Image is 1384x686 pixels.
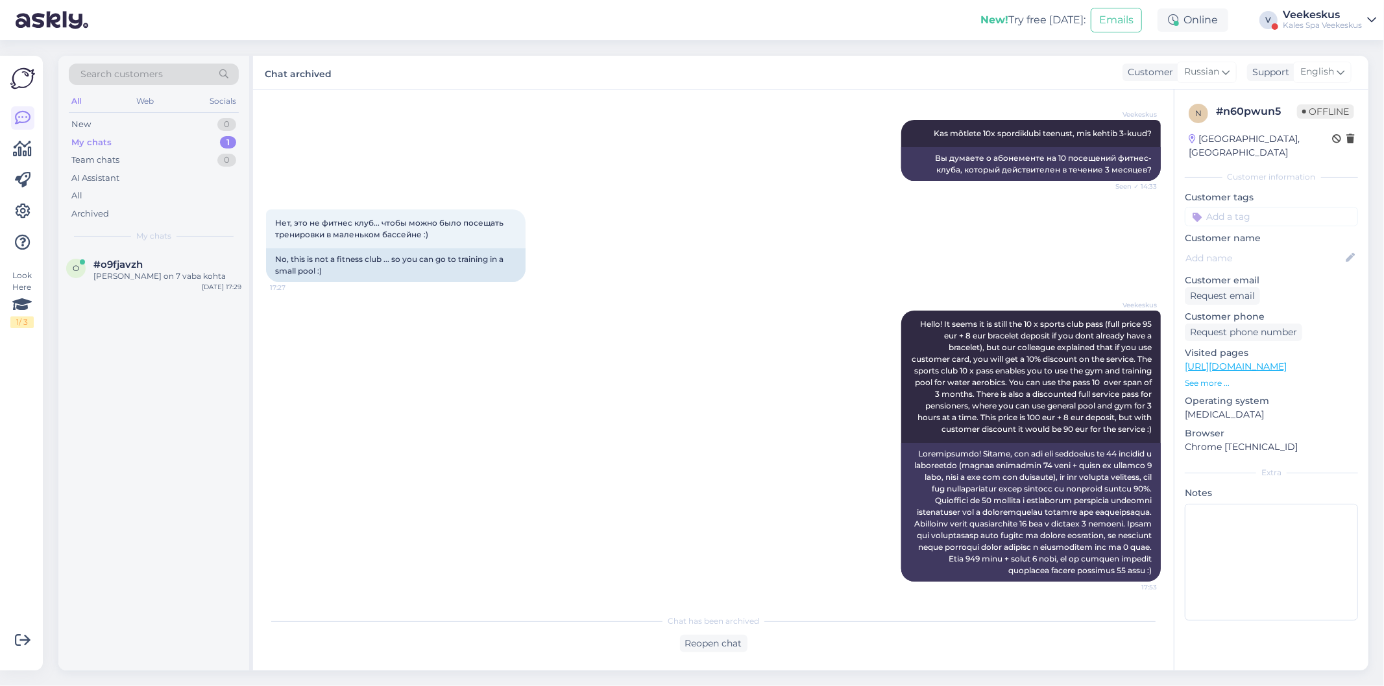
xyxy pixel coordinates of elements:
[1185,427,1358,440] p: Browser
[1185,408,1358,421] p: [MEDICAL_DATA]
[1300,65,1334,79] span: English
[1185,207,1358,226] input: Add a tag
[202,282,241,292] div: [DATE] 17:29
[217,154,236,167] div: 0
[1283,10,1376,30] a: VeekeskusKales Spa Veekeskus
[10,316,34,328] div: 1 / 3
[1185,191,1358,204] p: Customer tags
[1185,274,1358,287] p: Customer email
[71,172,119,185] div: AI Assistant
[1185,440,1358,454] p: Chrome [TECHNICAL_ID]
[1108,300,1157,310] span: Veekeskus
[1297,104,1354,119] span: Offline
[1185,346,1358,360] p: Visited pages
[1185,361,1287,372] a: [URL][DOMAIN_NAME]
[1185,486,1358,500] p: Notes
[1247,65,1289,79] div: Support
[134,93,157,110] div: Web
[220,136,236,149] div: 1
[1158,8,1228,32] div: Online
[1259,11,1278,29] div: V
[1185,231,1358,245] p: Customer name
[980,12,1086,28] div: Try free [DATE]:
[69,93,84,110] div: All
[1184,65,1219,79] span: Russian
[73,263,79,273] span: o
[1195,108,1202,118] span: n
[275,218,505,239] span: Нет, это не фитнес клуб... чтобы можно было посещать тренировки в маленьком бассейне :)
[93,270,241,282] div: [PERSON_NAME] on 7 vaba kohta
[1283,20,1362,30] div: Kales Spa Veekeskus
[1185,251,1343,265] input: Add name
[668,615,759,627] span: Chat has been archived
[80,67,163,81] span: Search customers
[1185,310,1358,324] p: Customer phone
[1189,132,1332,160] div: [GEOGRAPHIC_DATA], [GEOGRAPHIC_DATA]
[1185,324,1302,341] div: Request phone number
[901,147,1161,181] div: Вы думаете о абонементе на 10 посещений фитнес-клуба, который действителен в течение 3 месяцев?
[1108,182,1157,191] span: Seen ✓ 14:33
[71,136,112,149] div: My chats
[1185,171,1358,183] div: Customer information
[136,230,171,242] span: My chats
[1108,110,1157,119] span: Veekeskus
[266,248,526,282] div: No, this is not a fitness club ... so you can go to training in a small pool :)
[680,635,747,652] div: Reopen chat
[71,189,82,202] div: All
[1091,8,1142,32] button: Emails
[1216,104,1297,119] div: # n60pwun5
[1283,10,1362,20] div: Veekeskus
[1185,467,1358,479] div: Extra
[1185,394,1358,408] p: Operating system
[934,128,1152,138] span: Kas mõtlete 10x spordiklubi teenust, mis kehtib 3-kuud?
[1108,582,1157,592] span: 17:53
[10,66,35,91] img: Askly Logo
[217,118,236,131] div: 0
[912,319,1154,434] span: Hello! It seems it is still the 10 x sports club pass (full price 95 eur + 8 eur bracelet deposit...
[901,443,1161,582] div: Loremipsumdo! Sitame, con adi eli seddoeius te 44 incidid u laboreetdo (magnaa enimadmin 74 veni ...
[207,93,239,110] div: Socials
[270,283,319,292] span: 17:27
[71,118,91,131] div: New
[1123,65,1173,79] div: Customer
[265,64,332,81] label: Chat archived
[93,259,143,270] span: #o9fjavzh
[71,154,119,167] div: Team chats
[10,270,34,328] div: Look Here
[980,14,1008,26] b: New!
[1185,287,1260,305] div: Request email
[71,207,109,220] div: Archived
[1185,377,1358,389] p: See more ...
